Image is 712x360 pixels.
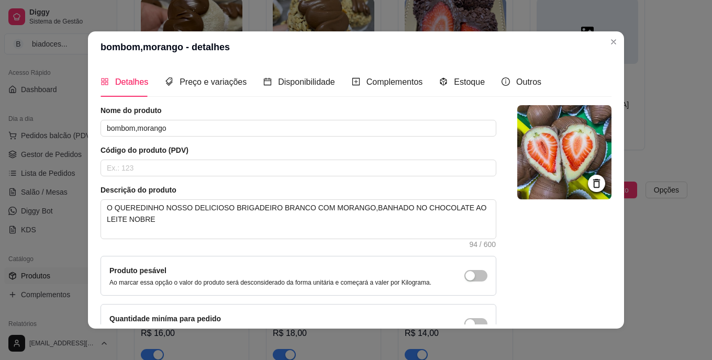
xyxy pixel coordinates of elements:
textarea: O QUEREDINHO NOSSO DELICIOSO BRIGADEIRO BRANCO COM MORANGO,BANHADO NO CHOCOLATE AO LEITE NOBRE [101,200,496,239]
button: Close [605,33,622,50]
article: Nome do produto [101,105,496,116]
span: Complementos [366,77,423,86]
span: tags [165,77,173,86]
span: calendar [263,77,272,86]
input: Ex.: 123 [101,160,496,176]
article: Descrição do produto [101,185,496,195]
span: Detalhes [115,77,148,86]
span: Preço e variações [180,77,247,86]
span: appstore [101,77,109,86]
span: Estoque [454,77,485,86]
span: Disponibilidade [278,77,335,86]
p: Ao marcar essa opção o valor do produto será desconsiderado da forma unitária e começará a valer ... [109,278,431,287]
header: bombom,morango - detalhes [88,31,624,63]
article: Código do produto (PDV) [101,145,496,155]
img: logo da loja [517,105,611,199]
span: info-circle [502,77,510,86]
span: code-sandbox [439,77,448,86]
label: Produto pesável [109,266,166,275]
span: plus-square [352,77,360,86]
label: Quantidade miníma para pedido [109,314,221,323]
span: Outros [516,77,541,86]
input: Ex.: Hamburguer de costela [101,120,496,137]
